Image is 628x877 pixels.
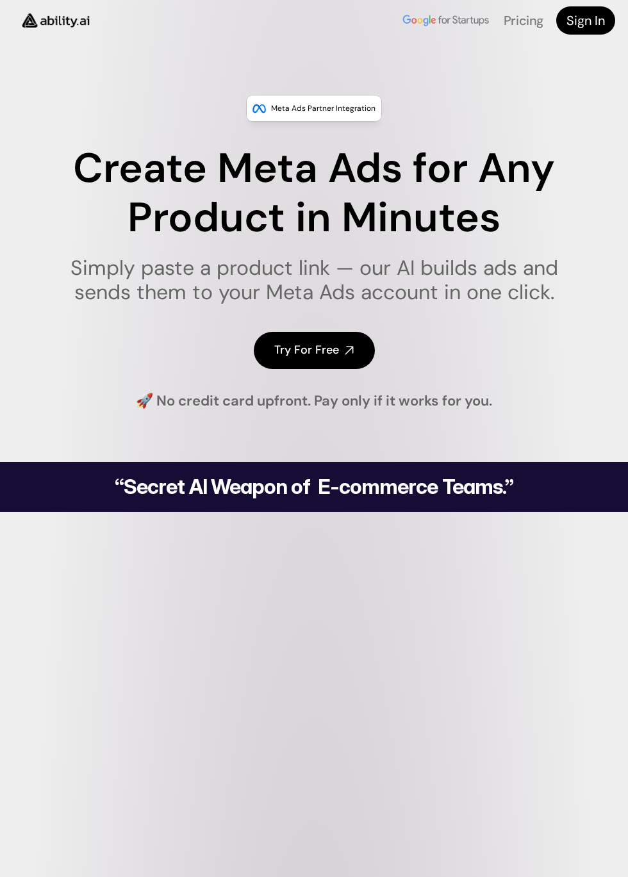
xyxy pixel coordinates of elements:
h4: 🚀 No credit card upfront. Pay only if it works for you. [136,391,492,411]
h2: “Secret AI Weapon of E-commerce Teams.” [82,477,546,497]
a: Sign In [556,6,615,35]
p: Meta Ads Partner Integration [271,102,376,115]
a: Try For Free [254,332,375,368]
h1: Simply paste a product link — our AI builds ads and sends them to your Meta Ads account in one cl... [40,256,588,305]
h1: Create Meta Ads for Any Product in Minutes [40,144,588,243]
h4: Sign In [566,12,605,29]
a: Pricing [504,12,543,29]
h4: Try For Free [274,342,339,358]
